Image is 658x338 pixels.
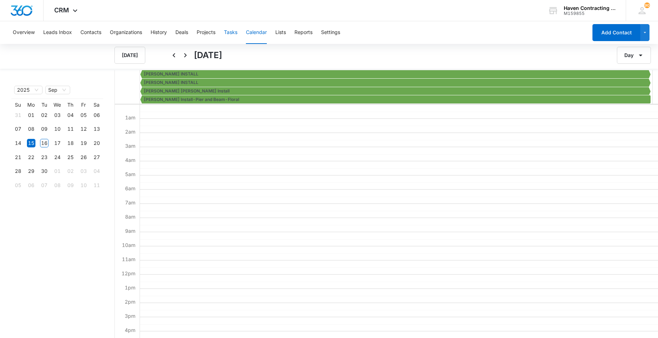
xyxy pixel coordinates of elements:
[275,21,286,44] button: Lists
[38,136,51,150] td: 2025-09-16
[246,21,267,44] button: Calendar
[564,11,615,16] div: account id
[92,139,101,147] div: 20
[64,102,77,108] th: Th
[51,108,64,122] td: 2025-09-03
[53,125,62,133] div: 10
[79,111,88,119] div: 05
[77,164,90,179] td: 2025-10-03
[142,71,649,77] div: CHERYL KAZLASKAS INSTALL
[66,125,75,133] div: 11
[564,5,615,11] div: account name
[617,47,651,64] button: Day
[66,167,75,175] div: 02
[66,153,75,162] div: 25
[53,167,62,175] div: 01
[592,24,640,41] button: Add Contact
[644,2,650,8] span: 90
[38,102,51,108] th: Tu
[64,178,77,192] td: 2025-10-09
[123,285,137,291] span: 1pm
[194,49,222,62] h1: [DATE]
[79,181,88,190] div: 10
[123,313,137,319] span: 3pm
[24,108,38,122] td: 2025-09-01
[123,185,137,191] span: 6am
[14,111,22,119] div: 31
[24,136,38,150] td: 2025-09-15
[51,136,64,150] td: 2025-09-17
[14,125,22,133] div: 07
[51,122,64,136] td: 2025-09-10
[142,96,649,103] div: Diana Hebisen Install-Pier and Beam-Floral
[66,139,75,147] div: 18
[27,139,35,147] div: 15
[51,102,64,108] th: We
[27,125,35,133] div: 08
[43,21,72,44] button: Leads Inbox
[40,139,49,147] div: 16
[90,164,103,179] td: 2025-10-04
[644,2,650,8] div: notifications count
[197,21,215,44] button: Projects
[224,21,237,44] button: Tasks
[24,178,38,192] td: 2025-10-06
[175,21,188,44] button: Deals
[123,299,137,305] span: 2pm
[90,178,103,192] td: 2025-10-11
[79,153,88,162] div: 26
[40,181,49,190] div: 07
[114,47,145,64] button: [DATE]
[123,327,137,333] span: 4pm
[168,50,180,61] button: Back
[40,153,49,162] div: 23
[144,71,198,77] span: [PERSON_NAME] INSTALL
[144,96,239,103] span: [PERSON_NAME] Install-Pier and Beam-Floral
[11,150,24,164] td: 2025-09-21
[38,178,51,192] td: 2025-10-07
[51,178,64,192] td: 2025-10-08
[40,125,49,133] div: 09
[77,150,90,164] td: 2025-09-26
[92,111,101,119] div: 06
[123,143,137,149] span: 3am
[92,153,101,162] div: 27
[120,270,137,276] span: 12pm
[79,139,88,147] div: 19
[53,181,62,190] div: 08
[90,150,103,164] td: 2025-09-27
[24,102,38,108] th: Mo
[11,102,24,108] th: Su
[64,108,77,122] td: 2025-09-04
[24,122,38,136] td: 2025-09-08
[110,21,142,44] button: Organizations
[123,228,137,234] span: 9am
[90,136,103,150] td: 2025-09-20
[77,136,90,150] td: 2025-09-19
[64,122,77,136] td: 2025-09-11
[27,181,35,190] div: 06
[123,129,137,135] span: 2am
[51,164,64,179] td: 2025-10-01
[27,167,35,175] div: 29
[27,153,35,162] div: 22
[48,86,67,94] span: Sep
[120,256,137,262] span: 11am
[142,88,649,94] div: Beck Jones Install
[14,139,22,147] div: 14
[123,171,137,177] span: 5am
[64,136,77,150] td: 2025-09-18
[294,21,313,44] button: Reports
[77,102,90,108] th: Fr
[180,50,191,61] button: Next
[40,167,49,175] div: 30
[51,150,64,164] td: 2025-09-24
[38,164,51,179] td: 2025-09-30
[90,108,103,122] td: 2025-09-06
[11,164,24,179] td: 2025-09-28
[120,242,137,248] span: 10am
[54,6,69,14] span: CRM
[80,21,101,44] button: Contacts
[92,167,101,175] div: 04
[123,199,137,205] span: 7am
